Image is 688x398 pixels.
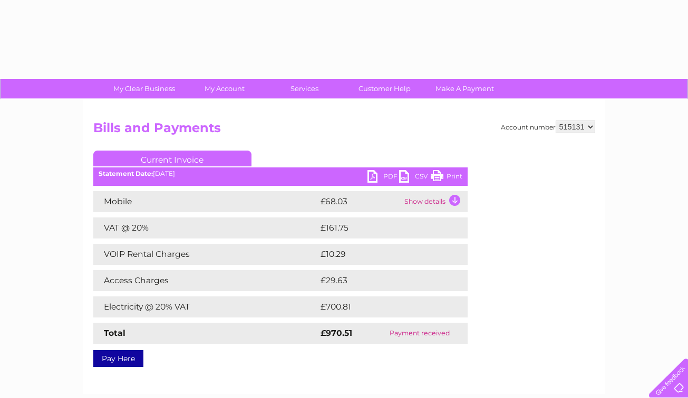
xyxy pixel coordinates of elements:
[318,296,449,317] td: £700.81
[93,121,595,141] h2: Bills and Payments
[181,79,268,98] a: My Account
[399,170,431,185] a: CSV
[101,79,188,98] a: My Clear Business
[321,328,352,338] strong: £970.51
[104,328,125,338] strong: Total
[367,170,399,185] a: PDF
[341,79,428,98] a: Customer Help
[93,296,318,317] td: Electricity @ 20% VAT
[431,170,462,185] a: Print
[93,191,318,212] td: Mobile
[318,191,402,212] td: £68.03
[93,244,318,265] td: VOIP Rental Charges
[421,79,508,98] a: Make A Payment
[93,170,468,177] div: [DATE]
[372,323,468,344] td: Payment received
[93,350,143,367] a: Pay Here
[318,244,445,265] td: £10.29
[93,270,318,291] td: Access Charges
[93,151,251,166] a: Current Invoice
[501,121,595,133] div: Account number
[402,191,468,212] td: Show details
[261,79,348,98] a: Services
[318,270,447,291] td: £29.63
[318,217,447,238] td: £161.75
[99,170,153,177] b: Statement Date:
[93,217,318,238] td: VAT @ 20%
